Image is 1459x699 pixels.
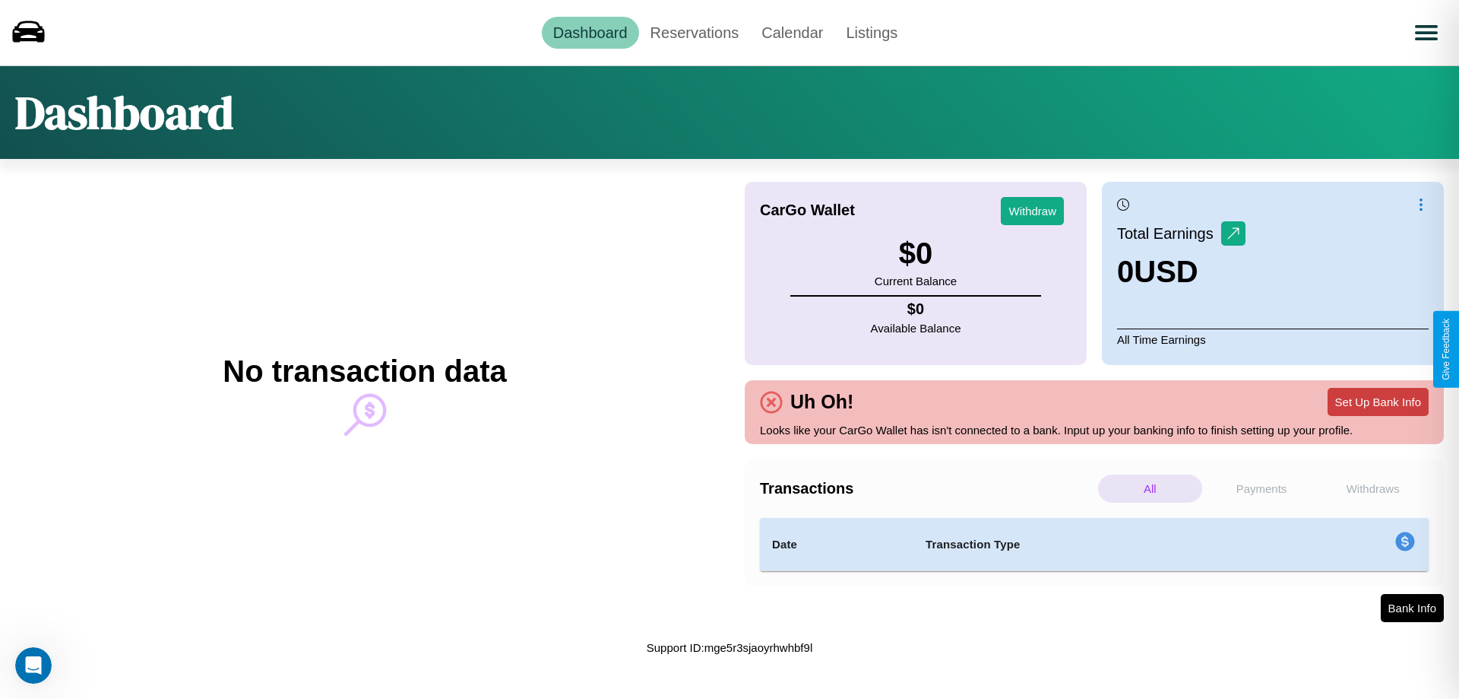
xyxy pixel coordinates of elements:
[760,202,855,219] h4: CarGo Wallet
[1210,475,1314,503] p: Payments
[1117,329,1429,350] p: All Time Earnings
[1405,11,1448,54] button: Open menu
[926,535,1271,554] h4: Transaction Type
[750,17,834,49] a: Calendar
[760,518,1429,571] table: simple table
[1321,475,1425,503] p: Withdraws
[871,318,961,338] p: Available Balance
[1381,594,1444,622] button: Bank Info
[1117,220,1221,247] p: Total Earnings
[542,17,639,49] a: Dashboard
[1098,475,1202,503] p: All
[760,420,1429,440] p: Looks like your CarGo Wallet has isn't connected to a bank. Input up your banking info to finish ...
[772,535,901,554] h4: Date
[783,391,861,413] h4: Uh Oh!
[1441,319,1451,380] div: Give Feedback
[871,300,961,318] h4: $ 0
[223,354,506,389] h2: No transaction data
[875,271,957,291] p: Current Balance
[15,81,233,144] h1: Dashboard
[1001,197,1064,225] button: Withdraw
[760,480,1094,497] h4: Transactions
[15,647,52,684] iframe: Intercom live chat
[1328,388,1429,416] button: Set Up Bank Info
[639,17,751,49] a: Reservations
[875,237,957,271] h3: $ 0
[1117,255,1245,289] h3: 0 USD
[834,17,909,49] a: Listings
[647,637,812,658] p: Support ID: mge5r3sjaoyrhwhbf9l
